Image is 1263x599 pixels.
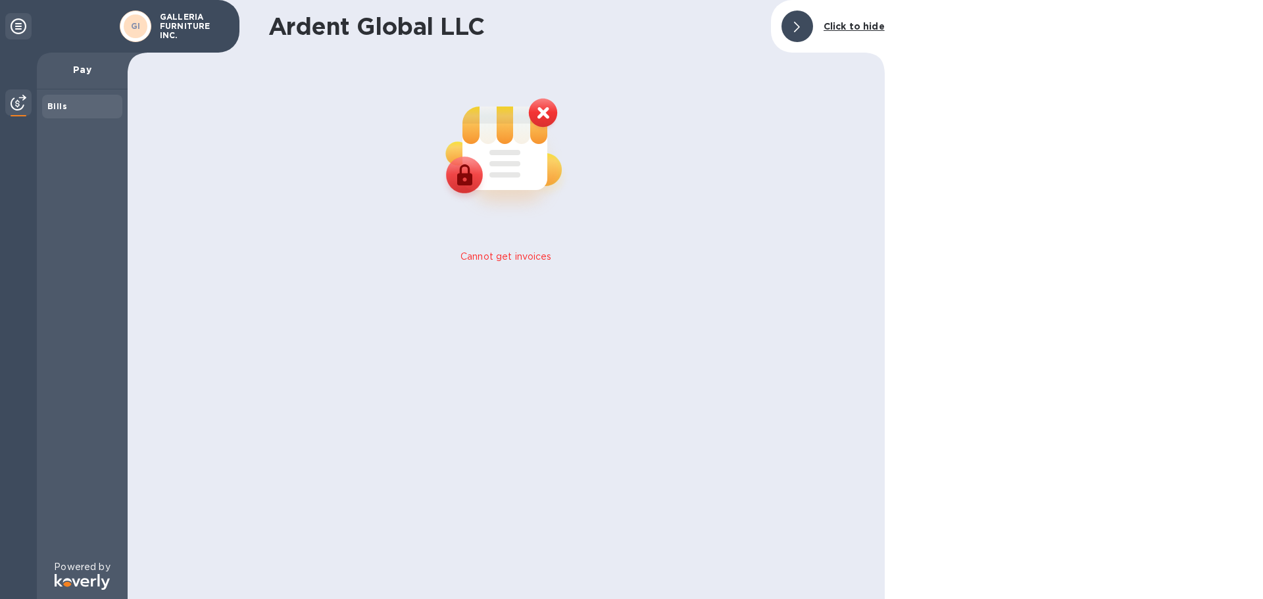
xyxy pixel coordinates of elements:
[47,63,117,76] p: Pay
[54,560,110,574] p: Powered by
[131,21,141,31] b: GI
[268,12,760,40] h1: Ardent Global LLC
[824,21,885,32] b: Click to hide
[160,12,226,40] p: GALLERIA FURNITURE INC.
[460,250,552,264] p: Cannot get invoices
[55,574,110,590] img: Logo
[47,101,67,111] b: Bills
